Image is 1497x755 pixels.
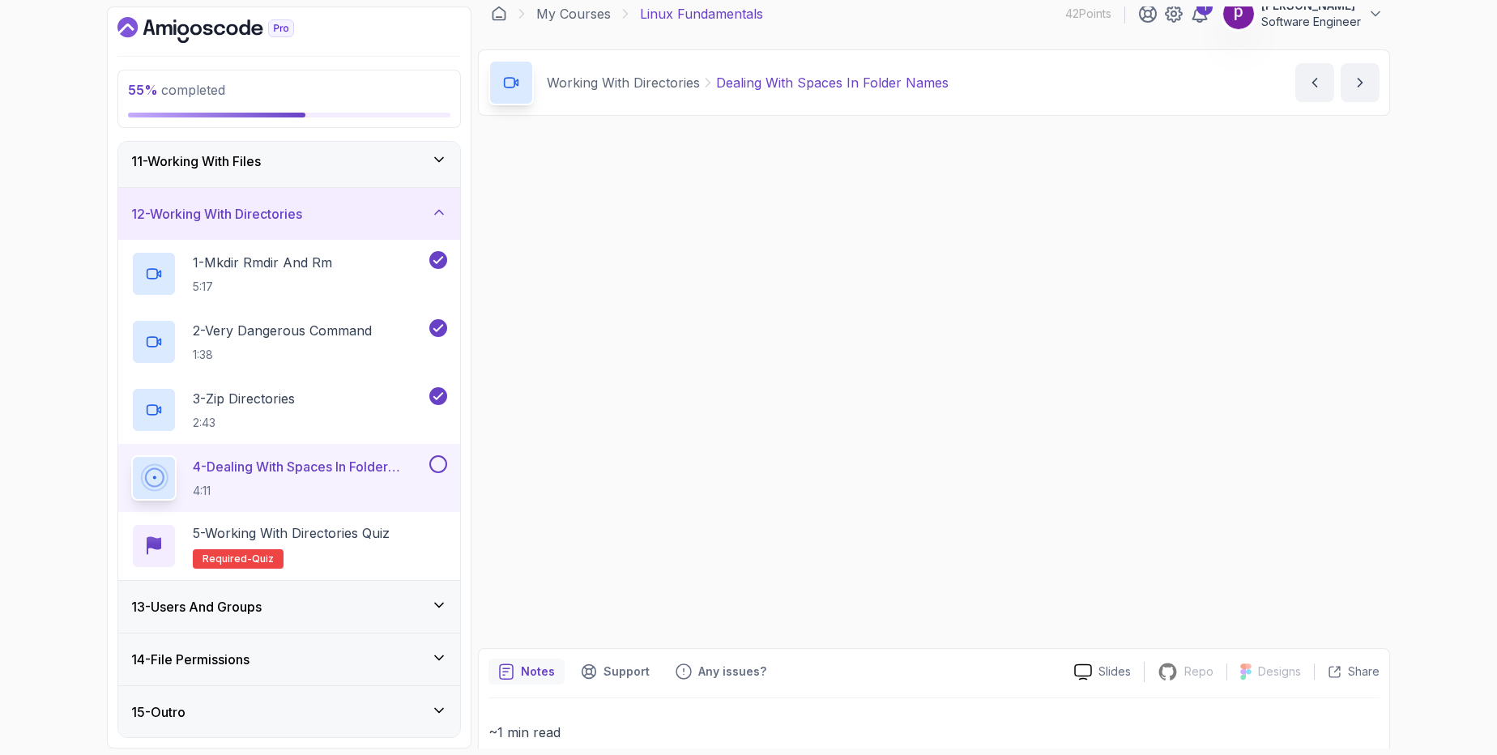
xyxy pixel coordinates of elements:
p: 1 - Mkdir Rmdir And Rm [193,253,332,272]
h3: 11 - Working With Files [131,151,261,171]
p: Working With Directories [547,73,700,92]
p: ~1 min read [488,721,1380,744]
p: 2 - Very Dangerous Command [193,321,372,340]
button: 5-Working with Directories QuizRequired-quiz [131,523,447,569]
button: notes button [488,659,565,685]
p: Software Engineer [1261,14,1361,30]
p: Slides [1098,663,1131,680]
button: Support button [571,659,659,685]
span: Required- [203,552,252,565]
button: 14-File Permissions [118,633,460,685]
span: completed [128,82,225,98]
p: 4:11 [193,483,426,499]
button: 13-Users And Groups [118,581,460,633]
button: next content [1341,63,1380,102]
button: Share [1314,663,1380,680]
button: 12-Working With Directories [118,188,460,240]
p: Designs [1258,663,1301,680]
p: 1:38 [193,347,372,363]
button: 15-Outro [118,686,460,738]
a: Dashboard [491,6,507,22]
p: Support [603,663,650,680]
button: 3-Zip Directories2:43 [131,387,447,433]
button: 2-Very Dangerous Command1:38 [131,319,447,365]
p: 5 - Working with Directories Quiz [193,523,390,543]
button: 11-Working With Files [118,135,460,187]
p: 5:17 [193,279,332,295]
a: My Courses [536,4,611,23]
h3: 13 - Users And Groups [131,597,262,616]
p: 4 - Dealing With Spaces In Folder Names [193,457,426,476]
p: Dealing With Spaces In Folder Names [716,73,949,92]
p: Linux Fundamentals [640,4,763,23]
a: Dashboard [117,17,331,43]
p: Share [1348,663,1380,680]
p: Notes [521,663,555,680]
p: Repo [1184,663,1213,680]
span: 55 % [128,82,158,98]
button: Feedback button [666,659,776,685]
h3: 14 - File Permissions [131,650,249,669]
a: 1 [1190,4,1209,23]
p: 2:43 [193,415,295,431]
button: 1-Mkdir Rmdir And Rm5:17 [131,251,447,296]
p: 3 - Zip Directories [193,389,295,408]
h3: 12 - Working With Directories [131,204,302,224]
button: 4-Dealing With Spaces In Folder Names4:11 [131,455,447,501]
span: quiz [252,552,274,565]
button: previous content [1295,63,1334,102]
p: 42 Points [1065,6,1111,22]
p: Any issues? [698,663,766,680]
h3: 15 - Outro [131,702,186,722]
a: Slides [1061,663,1144,680]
